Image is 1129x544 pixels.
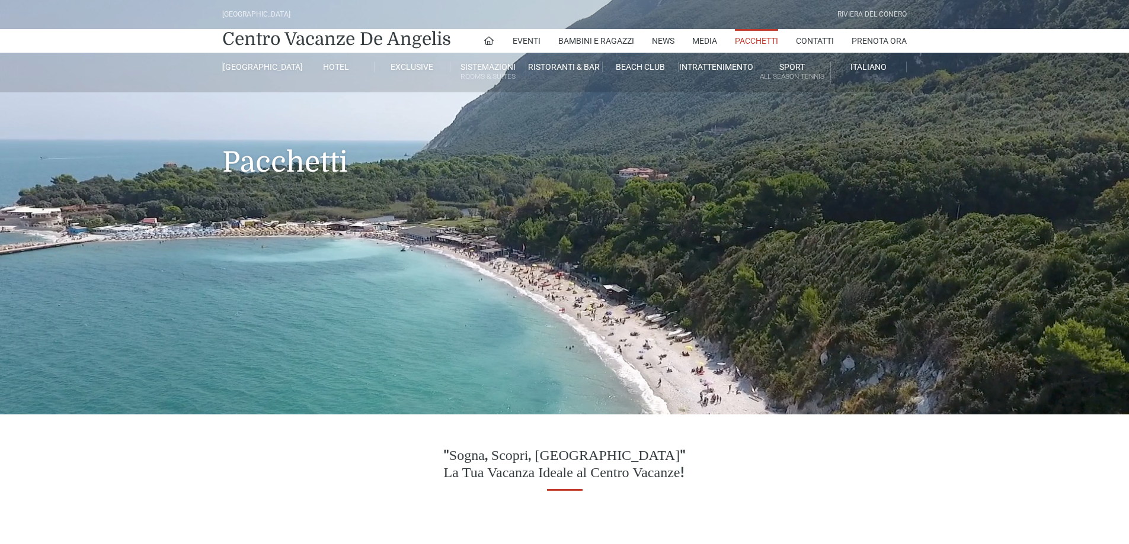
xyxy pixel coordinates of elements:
a: Prenota Ora [852,29,907,53]
a: Ristoranti & Bar [526,62,602,72]
a: Intrattenimento [679,62,754,72]
h3: "Sogna, Scopri, [GEOGRAPHIC_DATA]" La Tua Vacanza Ideale al Centro Vacanze! [398,448,731,482]
a: Italiano [831,62,907,72]
small: All Season Tennis [754,71,830,82]
span: Italiano [850,62,887,72]
small: Rooms & Suites [450,71,526,82]
a: SportAll Season Tennis [754,62,830,83]
h1: Pacchetti [222,92,907,197]
a: Beach Club [603,62,679,72]
a: Eventi [513,29,540,53]
a: Media [692,29,717,53]
a: [GEOGRAPHIC_DATA] [222,62,298,72]
div: Riviera Del Conero [837,9,907,20]
a: Contatti [796,29,834,53]
a: Centro Vacanze De Angelis [222,27,451,51]
a: Pacchetti [735,29,778,53]
a: News [652,29,674,53]
a: Hotel [298,62,374,72]
a: Exclusive [375,62,450,72]
a: SistemazioniRooms & Suites [450,62,526,83]
div: [GEOGRAPHIC_DATA] [222,9,290,20]
a: Bambini e Ragazzi [558,29,634,53]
